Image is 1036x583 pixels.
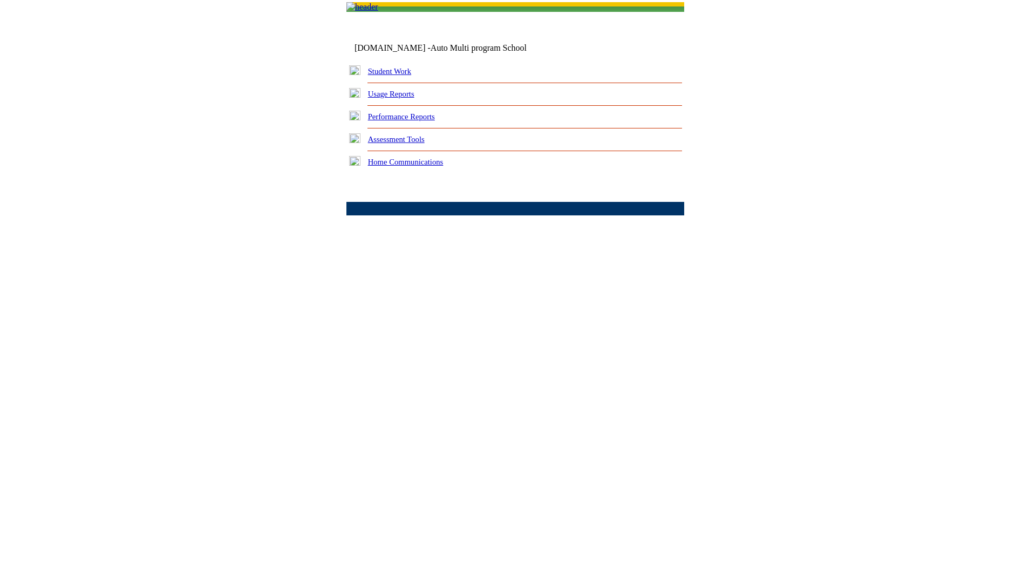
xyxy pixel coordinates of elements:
[368,135,425,144] a: Assessment Tools
[431,43,527,52] nobr: Auto Multi program School
[349,65,360,75] img: plus.gif
[368,90,414,98] a: Usage Reports
[368,67,411,76] a: Student Work
[368,112,435,121] a: Performance Reports
[346,2,378,12] img: header
[349,111,360,120] img: plus.gif
[349,133,360,143] img: plus.gif
[349,156,360,166] img: plus.gif
[368,158,444,166] a: Home Communications
[349,88,360,98] img: plus.gif
[355,43,553,53] td: [DOMAIN_NAME] -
